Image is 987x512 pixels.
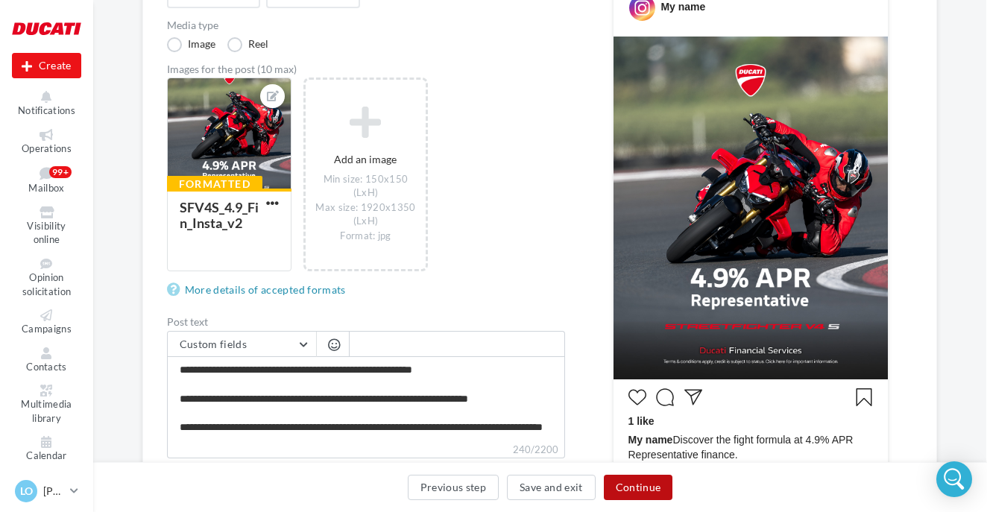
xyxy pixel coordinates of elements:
a: Opinion solicitation [12,255,81,300]
span: Calendar [26,450,67,462]
label: Post text [167,317,565,327]
div: New campaign [12,53,81,78]
span: My name [628,434,673,446]
a: Campaigns [12,306,81,338]
span: Notifications [18,104,75,116]
button: Custom fields [168,332,316,357]
label: Image [167,37,215,52]
p: [PERSON_NAME] [43,484,64,499]
span: Operations [22,142,72,154]
span: Visibility online [27,220,66,246]
label: Reel [227,37,268,52]
div: 99+ [49,166,72,178]
div: Formatted [167,176,263,192]
a: Mailbox99+ [12,163,81,197]
a: Multimedia library [12,382,81,427]
a: Visibility online [12,203,81,249]
svg: Enregistrer [855,388,873,406]
div: Images for the post (10 max) [167,64,565,75]
span: Mailbox [28,183,64,195]
label: 240/2200 [167,442,565,458]
a: Calendar [12,433,81,465]
a: LO [PERSON_NAME] [12,477,81,505]
button: Continue [604,475,673,500]
button: Notifications [12,88,81,120]
span: Campaigns [22,323,72,335]
span: Opinion solicitation [22,271,72,297]
svg: Partager la publication [684,388,702,406]
div: SFV4S_4.9_Fin_Insta_v2 [180,199,259,231]
svg: J’aime [628,388,646,406]
a: Operations [12,126,81,158]
span: Multimedia library [21,398,72,424]
span: LO [20,484,33,499]
svg: Commenter [656,388,674,406]
a: More details of accepted formats [167,281,352,299]
button: Previous step [408,475,499,500]
label: Media type [167,20,565,31]
button: Save and exit [507,475,596,500]
button: Create [12,53,81,78]
div: 1 like [628,414,873,432]
span: Custom fields [180,338,247,350]
div: Open Intercom Messenger [936,461,972,497]
span: Contacts [26,361,67,373]
a: Contacts [12,344,81,376]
